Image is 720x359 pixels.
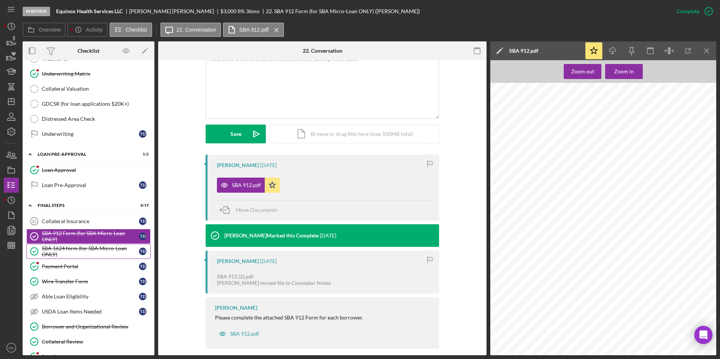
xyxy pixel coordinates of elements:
[260,258,277,264] time: 2025-08-26 20:14
[139,293,146,300] div: T D
[42,131,139,137] div: Underwriting
[509,48,538,54] div: SBA 912.pdf
[42,218,139,224] div: Collateral Insurance
[220,8,236,14] span: $3,000
[246,8,259,14] div: 36 mo
[303,48,342,54] div: 22. Conversation
[26,304,151,319] a: USDA Loan Items NeededTD
[42,339,150,345] div: Collateral Review
[135,152,149,157] div: 1 / 2
[564,64,601,79] button: Zoom out
[78,48,99,54] div: Checklist
[26,319,151,334] a: Borrower and Organizational Review
[42,324,150,330] div: Borrower and Organizational Review
[42,86,150,92] div: Collateral Valuation
[26,289,151,304] a: Able Loan EligibilityTD
[26,126,151,141] a: UnderwritingTD
[224,233,319,239] div: [PERSON_NAME] Marked this Complete
[38,152,130,157] div: LOAN PRE-APPROVAL
[129,8,220,14] div: [PERSON_NAME] [PERSON_NAME]
[26,163,151,178] a: Loan Approval
[42,278,139,284] div: Wire Transfer Form
[605,64,643,79] button: Zoom in
[215,315,363,321] div: Please complete the attached SBA 912 Form for each borrower.
[26,111,151,126] a: Distressed Area Check
[135,203,149,208] div: 8 / 19
[139,181,146,189] div: T D
[26,66,151,81] a: Underwriting Matrix
[260,162,277,168] time: 2025-08-26 20:21
[139,263,146,270] div: T D
[206,125,266,143] button: Save
[39,27,61,33] label: Overview
[230,125,241,143] div: Save
[26,244,151,259] a: SBA 1624 form (for SBA Micro-Loan ONLY)TD
[177,27,217,33] label: 22. Conversation
[239,27,268,33] label: SBA 912.pdf
[38,203,130,208] div: FINAL STEPS
[56,8,123,14] b: Equinox Health Services LLC
[42,71,150,77] div: Underwriting Matrix
[32,219,37,224] tspan: 21
[42,101,150,107] div: GDCSR (for loan applications $20K+)
[42,294,139,300] div: Able Loan Eligibility
[230,331,259,337] div: SBA 912.pdf
[26,334,151,349] a: Collateral Review
[42,245,139,257] div: SBA 1624 form (for SBA Micro-Loan ONLY)
[217,274,331,280] div: SBA 912 (2).pdf
[126,27,147,33] label: Checklist
[217,280,331,286] div: [PERSON_NAME] moved file to Counselor Notes
[26,178,151,193] a: Loan Pre-ApprovalTD
[236,207,277,213] span: Move Documents
[139,218,146,225] div: T D
[215,326,263,341] button: SBA 912.pdf
[9,346,14,350] text: MK
[23,23,66,37] button: Overview
[217,162,259,168] div: [PERSON_NAME]
[23,7,50,16] div: In Review
[139,130,146,138] div: T D
[26,259,151,274] a: Payment PortalTD
[215,305,257,311] div: [PERSON_NAME]
[86,27,102,33] label: Activity
[238,8,245,14] div: 8 %
[42,116,150,122] div: Distressed Area Check
[266,8,420,14] div: 22. SBA 912 Form (for SBA Micro-Loan ONLY) ([PERSON_NAME])
[139,233,146,240] div: T D
[139,248,146,255] div: T D
[67,23,107,37] button: Activity
[110,23,152,37] button: Checklist
[42,167,150,173] div: Loan Approval
[217,178,280,193] button: SBA 912.pdf
[677,4,699,19] div: Complete
[26,229,151,244] a: SBA 912 Form (for SBA Micro-Loan ONLY)TD
[160,23,221,37] button: 22. Conversation
[26,81,151,96] a: Collateral Valuation
[26,214,151,229] a: 21Collateral InsuranceTD
[694,326,712,344] div: Open Intercom Messenger
[42,309,139,315] div: USDA Loan Items Needed
[4,340,19,355] button: MK
[26,96,151,111] a: GDCSR (for loan applications $20K+)
[669,4,716,19] button: Complete
[217,258,259,264] div: [PERSON_NAME]
[320,233,336,239] time: 2025-08-26 20:14
[42,182,139,188] div: Loan Pre-Approval
[42,263,139,269] div: Payment Portal
[232,182,261,188] div: SBA 912.pdf
[26,274,151,289] a: Wire Transfer FormTD
[217,201,285,219] button: Move Documents
[139,278,146,285] div: T D
[571,64,594,79] div: Zoom out
[42,230,139,242] div: SBA 912 Form (for SBA Micro-Loan ONLY)
[139,308,146,315] div: T D
[223,23,284,37] button: SBA 912.pdf
[614,64,634,79] div: Zoom in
